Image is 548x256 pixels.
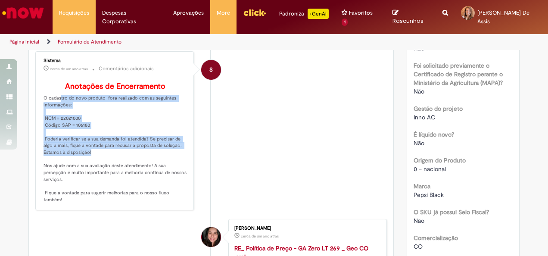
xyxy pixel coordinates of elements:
time: 08/08/2024 13:16:46 [50,66,88,72]
div: [PERSON_NAME] [234,226,378,231]
b: Foi solicitado previamente o Certificado de Registro perante o Ministério da Agricultura (MAPA)? [414,62,503,87]
span: CO [414,243,423,250]
ul: Trilhas de página [6,34,359,50]
p: +GenAi [308,9,329,19]
b: É líquido novo? [414,131,454,138]
span: S [209,59,213,80]
span: Favoritos [349,9,373,17]
span: Requisições [59,9,89,17]
p: O cadastro do novo produto fora realizado com as seguintes informações: NCM = 22021000 Código SAP... [44,82,187,203]
span: 1 [342,19,348,26]
span: Não [414,87,424,95]
div: Sistema [44,58,187,63]
span: Não [414,217,424,225]
img: click_logo_yellow_360x200.png [243,6,266,19]
span: [PERSON_NAME] De Assis [477,9,529,25]
b: Origem do Produto [414,156,466,164]
b: Marca [414,182,430,190]
span: Não [414,139,424,147]
a: Formulário de Atendimento [58,38,121,45]
small: Comentários adicionais [99,65,154,72]
span: cerca de um ano atrás [241,234,279,239]
time: 16/07/2024 09:30:00 [241,234,279,239]
span: Aprovações [173,9,204,17]
div: Padroniza [279,9,329,19]
span: Inno AC [414,113,435,121]
span: cerca de um ano atrás [50,66,88,72]
a: Rascunhos [392,9,430,25]
div: System [201,60,221,80]
b: Comercialização [414,234,458,242]
b: O SKU já possui Selo Fiscal? [414,208,489,216]
span: More [217,9,230,17]
b: Gestão do projeto [414,105,463,112]
img: ServiceNow [1,4,45,22]
div: Daniela Deco [201,227,221,247]
span: 0 – nacional [414,165,446,173]
span: Rascunhos [392,17,423,25]
span: Despesas Corporativas [102,9,160,26]
a: Página inicial [9,38,39,45]
b: Anotações de Encerramento [65,81,165,91]
span: Pepsi Black [414,191,444,199]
